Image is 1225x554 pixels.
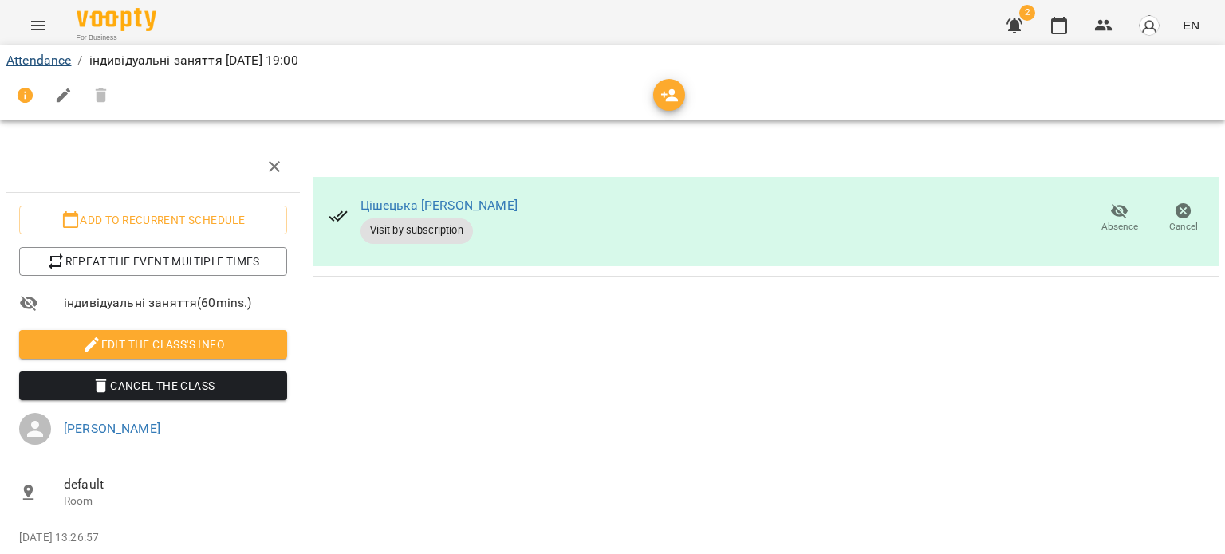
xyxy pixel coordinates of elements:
[1088,196,1152,241] button: Absence
[19,330,287,359] button: Edit the class's Info
[6,51,1219,70] nav: breadcrumb
[77,8,156,31] img: Voopty Logo
[1176,10,1206,40] button: EN
[360,223,473,238] span: Visit by subscription
[32,335,274,354] span: Edit the class's Info
[32,376,274,395] span: Cancel the class
[64,293,287,312] span: індивідуальні заняття ( 60 mins. )
[1169,220,1198,234] span: Cancel
[1138,14,1160,37] img: avatar_s.png
[19,530,287,546] p: [DATE] 13:26:57
[1152,196,1215,241] button: Cancel
[89,51,298,70] p: індивідуальні заняття [DATE] 19:00
[1019,5,1035,21] span: 2
[64,421,160,436] a: [PERSON_NAME]
[1183,17,1199,33] span: EN
[64,493,287,509] p: Room
[77,51,82,70] li: /
[19,371,287,400] button: Cancel the class
[360,198,518,213] a: Цішецька [PERSON_NAME]
[19,6,57,45] button: Menu
[6,53,71,68] a: Attendance
[1101,220,1138,234] span: Absence
[19,247,287,276] button: Repeat the event multiple times
[32,210,274,230] span: Add to recurrent schedule
[19,206,287,234] button: Add to recurrent schedule
[64,475,287,494] span: default
[32,252,274,271] span: Repeat the event multiple times
[77,33,156,43] span: For Business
